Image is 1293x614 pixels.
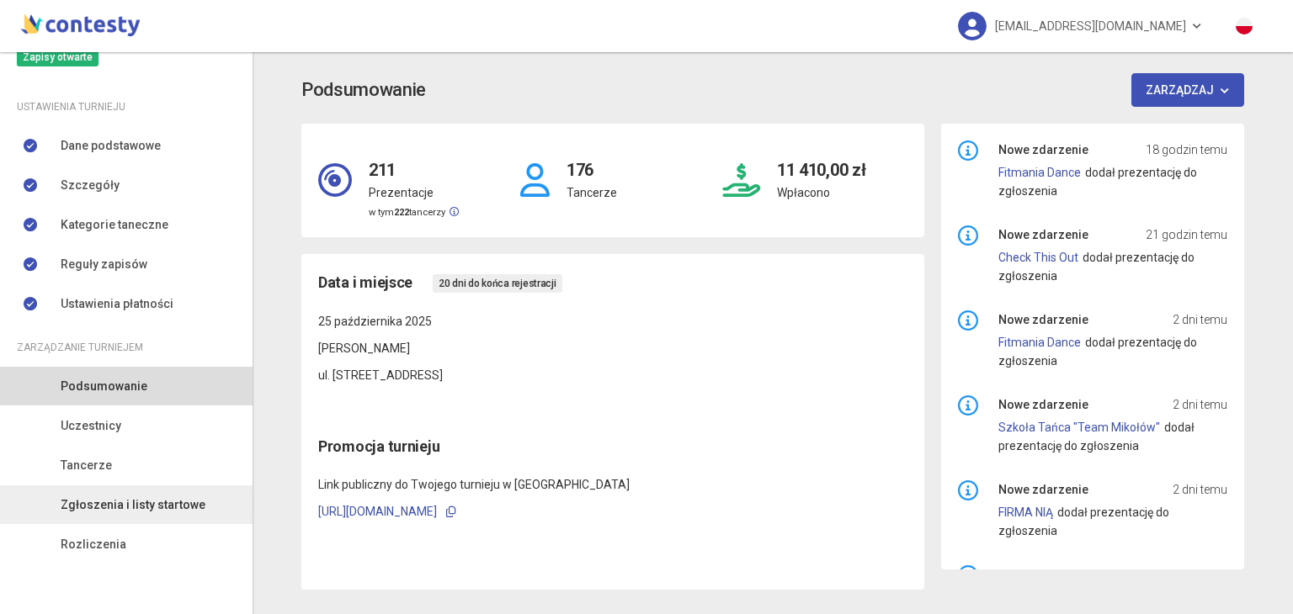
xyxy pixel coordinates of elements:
[1146,225,1227,244] span: 21 godzin temu
[433,274,562,293] span: 20 dni do końca rejestracji
[998,140,1088,159] span: Nowe zdarzenie
[61,456,112,474] span: Tancerze
[301,73,1244,107] app-title: Podsumowanie
[61,416,121,435] span: Uczestnicy
[369,183,459,202] p: Prezentacje
[1173,565,1227,584] span: 2 dni temu
[998,166,1081,179] a: Fitmania Dance
[318,475,907,494] p: Link publiczny do Twojego turnieju w [GEOGRAPHIC_DATA]
[318,437,439,455] span: Promocja turnieju
[318,505,437,518] a: [URL][DOMAIN_NAME]
[61,294,173,313] span: Ustawienia płatności
[958,395,978,416] img: info
[567,183,617,202] p: Tancerze
[318,271,412,294] span: Data i miejsce
[301,76,426,105] h3: Podsumowanie
[777,140,865,183] h4: 11 410,00 zł
[318,315,432,328] span: 25 października 2025
[318,366,907,384] p: ul. [STREET_ADDRESS]
[61,255,147,273] span: Reguły zapisów
[998,336,1197,368] span: dodał prezentację do zgłoszenia
[61,495,205,514] span: Zgłoszenia i listy startowe
[1146,140,1227,159] span: 18 godzin temu
[567,140,617,183] h4: 176
[777,183,865,202] p: Wpłacono
[998,421,1160,434] a: Szkoła Tańca "Team Mikołów"
[995,8,1186,44] span: [EMAIL_ADDRESS][DOMAIN_NAME]
[958,480,978,500] img: info
[958,310,978,331] img: info
[61,535,126,553] span: Rozliczenia
[998,505,1053,519] a: FIRMA NIĄ
[998,251,1195,283] span: dodał prezentację do zgłoszenia
[17,338,143,357] span: Zarządzanie turniejem
[369,140,459,183] h4: 211
[958,565,978,585] img: info
[998,565,1088,584] span: Nowe zdarzenie
[17,98,236,116] div: Ustawienia turnieju
[17,48,98,66] span: Zapisy otwarte
[958,140,978,161] img: info
[998,505,1169,537] span: dodał prezentację do zgłoszenia
[394,207,409,218] strong: 222
[1131,73,1245,107] button: Zarządzaj
[61,215,168,234] span: Kategorie taneczne
[1173,310,1227,329] span: 2 dni temu
[998,480,1088,499] span: Nowe zdarzenie
[998,395,1088,414] span: Nowe zdarzenie
[1173,395,1227,414] span: 2 dni temu
[998,225,1088,244] span: Nowe zdarzenie
[998,310,1088,329] span: Nowe zdarzenie
[61,377,147,395] span: Podsumowanie
[998,336,1081,349] a: Fitmania Dance
[998,166,1197,198] span: dodał prezentację do zgłoszenia
[369,207,459,218] small: w tym tancerzy
[998,251,1078,264] a: Check This Out
[61,176,120,194] span: Szczegóły
[318,339,907,357] p: [PERSON_NAME]
[1173,480,1227,499] span: 2 dni temu
[958,225,978,246] img: info
[61,136,161,155] span: Dane podstawowe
